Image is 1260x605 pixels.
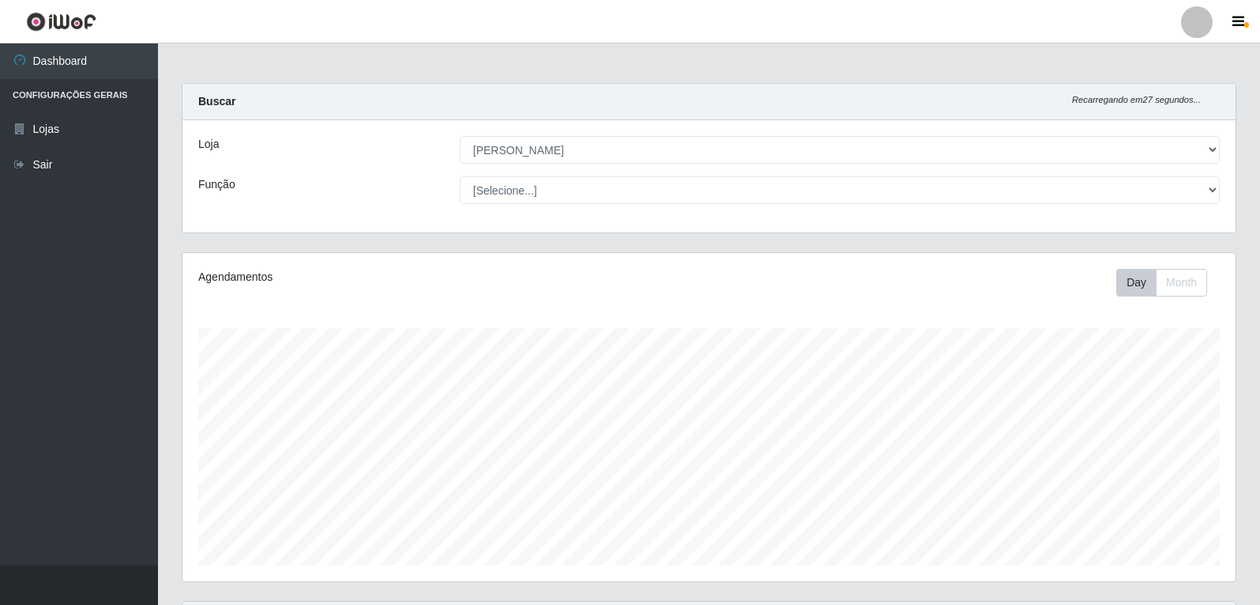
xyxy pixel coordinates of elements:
i: Recarregando em 27 segundos... [1072,95,1201,104]
div: Toolbar with button groups [1116,269,1220,297]
label: Função [198,176,235,193]
img: CoreUI Logo [26,12,96,32]
label: Loja [198,136,219,153]
div: Agendamentos [198,269,610,285]
strong: Buscar [198,95,235,108]
div: First group [1116,269,1207,297]
button: Month [1156,269,1207,297]
button: Day [1116,269,1157,297]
